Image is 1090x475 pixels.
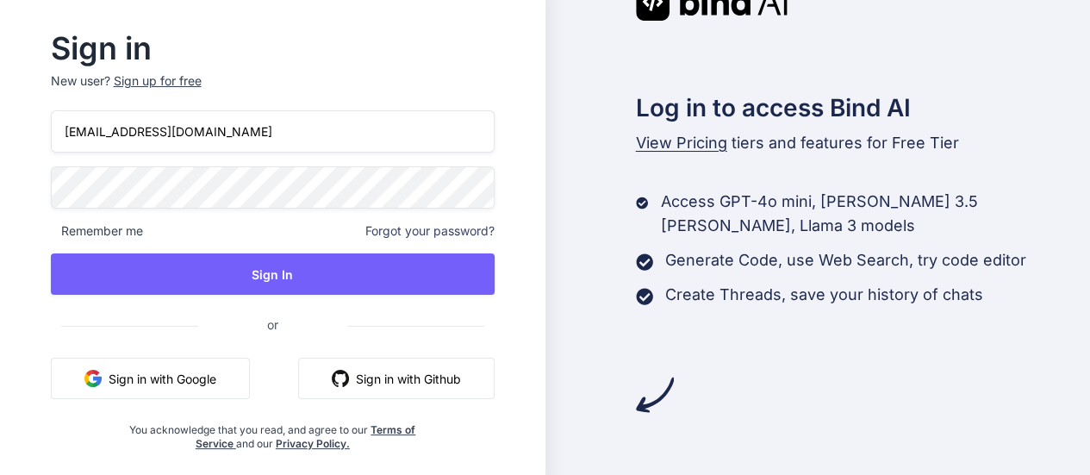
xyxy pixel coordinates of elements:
[51,253,495,295] button: Sign In
[665,283,983,307] p: Create Threads, save your history of chats
[124,413,420,451] div: You acknowledge that you read, and agree to our and our
[276,437,350,450] a: Privacy Policy.
[365,222,495,240] span: Forgot your password?
[51,358,250,399] button: Sign in with Google
[665,248,1026,272] p: Generate Code, use Web Search, try code editor
[51,72,495,110] p: New user?
[84,370,102,387] img: google
[636,376,674,414] img: arrow
[198,303,347,346] span: or
[660,190,1090,238] p: Access GPT-4o mini, [PERSON_NAME] 3.5 [PERSON_NAME], Llama 3 models
[332,370,349,387] img: github
[51,222,143,240] span: Remember me
[51,34,495,62] h2: Sign in
[636,134,727,152] span: View Pricing
[114,72,202,90] div: Sign up for free
[51,110,495,153] input: Login or Email
[196,423,416,450] a: Terms of Service
[298,358,495,399] button: Sign in with Github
